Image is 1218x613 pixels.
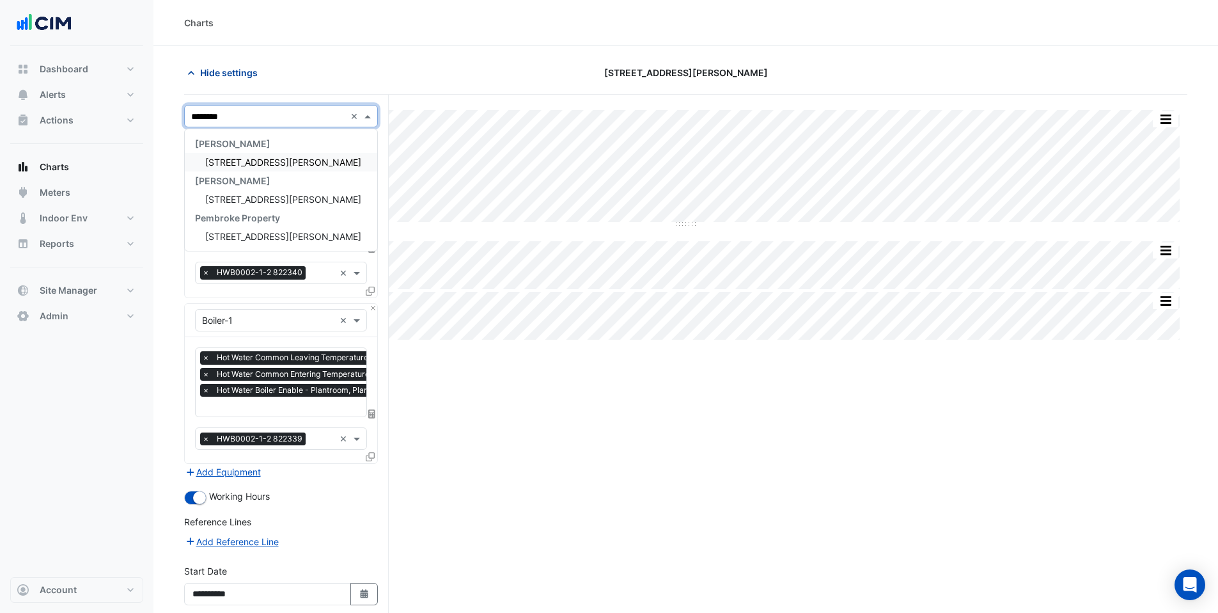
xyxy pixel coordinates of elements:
[340,266,350,280] span: Clear
[40,88,66,101] span: Alerts
[40,63,88,76] span: Dashboard
[10,278,143,303] button: Site Manager
[10,231,143,257] button: Reports
[40,237,74,250] span: Reports
[40,310,68,322] span: Admin
[195,212,280,223] span: Pembroke Property
[214,266,306,279] span: HWB0002-1-2 822340
[10,82,143,107] button: Alerts
[40,161,69,173] span: Charts
[40,186,70,199] span: Meters
[1153,243,1178,259] button: More Options
[366,285,375,296] span: Clone Favourites and Tasks from this Equipment to other Equipment
[40,584,77,596] span: Account
[200,368,212,381] span: ×
[10,205,143,231] button: Indoor Env
[184,16,214,29] div: Charts
[1153,293,1178,309] button: More Options
[15,10,73,36] img: Company Logo
[195,175,270,186] span: [PERSON_NAME]
[200,266,212,279] span: ×
[40,114,74,127] span: Actions
[10,56,143,82] button: Dashboard
[369,304,377,312] button: Close
[214,351,430,364] span: Hot Water Common Leaving Temperature - Plantroom, All
[10,154,143,180] button: Charts
[17,63,29,76] app-icon: Dashboard
[17,310,29,322] app-icon: Admin
[40,284,97,297] span: Site Manager
[10,180,143,205] button: Meters
[10,577,143,603] button: Account
[184,564,227,578] label: Start Date
[17,237,29,250] app-icon: Reports
[209,491,270,502] span: Working Hours
[214,384,393,397] span: Hot Water Boiler Enable - Plantroom, Plantroom
[366,451,375,462] span: Clone Favourites and Tasks from this Equipment to other Equipment
[359,589,370,600] fa-icon: Select Date
[10,303,143,329] button: Admin
[350,109,361,123] span: Clear
[205,194,361,205] span: [STREET_ADDRESS][PERSON_NAME]
[1153,111,1178,127] button: More Options
[205,231,361,242] span: [STREET_ADDRESS][PERSON_NAME]
[17,114,29,127] app-icon: Actions
[184,515,251,529] label: Reference Lines
[195,138,270,149] span: [PERSON_NAME]
[184,61,266,84] button: Hide settings
[1175,569,1205,600] div: Open Intercom Messenger
[200,351,212,364] span: ×
[340,432,350,445] span: Clear
[214,368,431,381] span: Hot Water Common Entering Temperature - Plantroom, All
[214,433,306,445] span: HWB0002-1-2 822339
[17,284,29,297] app-icon: Site Manager
[10,107,143,133] button: Actions
[17,186,29,199] app-icon: Meters
[200,384,212,397] span: ×
[17,212,29,225] app-icon: Indoor Env
[17,161,29,173] app-icon: Charts
[184,129,378,251] ng-dropdown-panel: Options list
[205,157,361,168] span: [STREET_ADDRESS][PERSON_NAME]
[200,66,258,79] span: Hide settings
[366,408,378,419] span: Choose Function
[17,88,29,101] app-icon: Alerts
[200,433,212,445] span: ×
[340,314,350,327] span: Clear
[184,465,262,479] button: Add Equipment
[40,212,88,225] span: Indoor Env
[604,66,768,79] span: [STREET_ADDRESS][PERSON_NAME]
[184,534,279,549] button: Add Reference Line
